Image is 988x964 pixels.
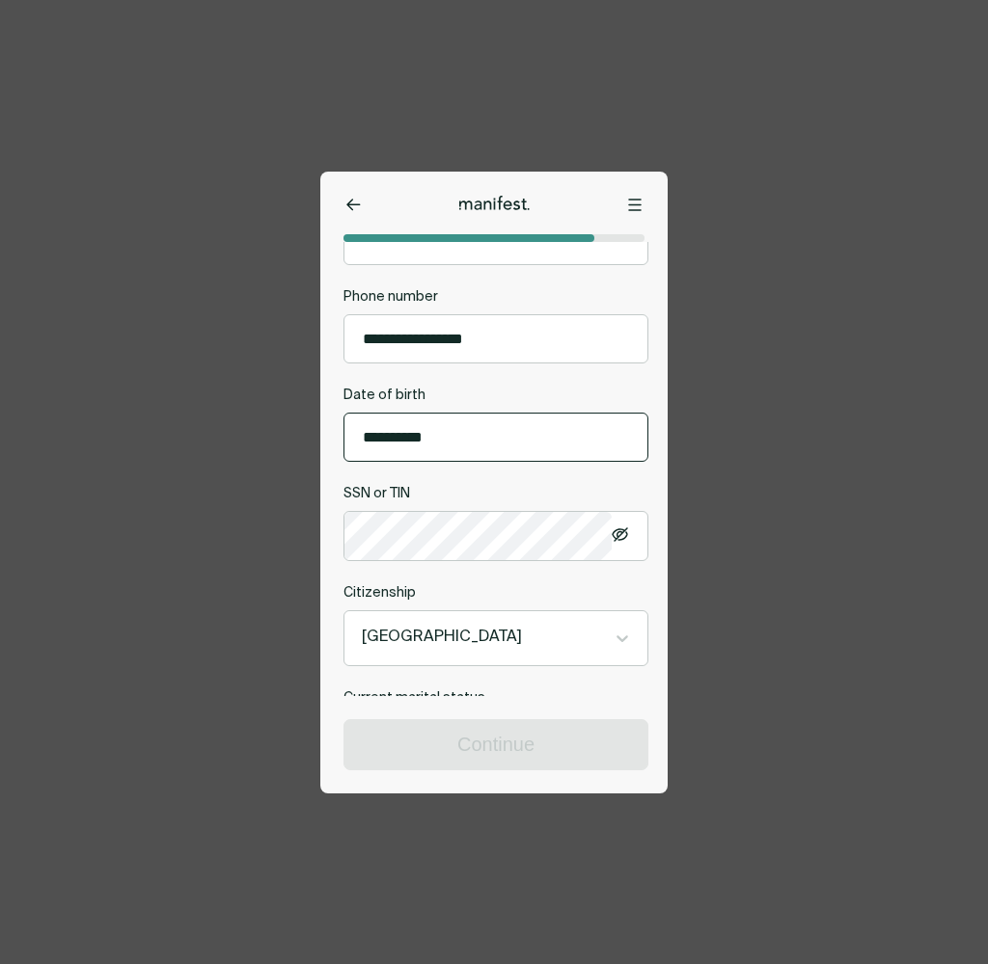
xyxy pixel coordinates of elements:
label: Phone number [343,288,648,307]
label: Date of birth [343,387,648,405]
label: Current marital status [343,689,648,708]
label: SSN or TIN [343,485,648,503]
button: Continue [344,720,647,769]
label: Citizenship [343,584,648,602]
